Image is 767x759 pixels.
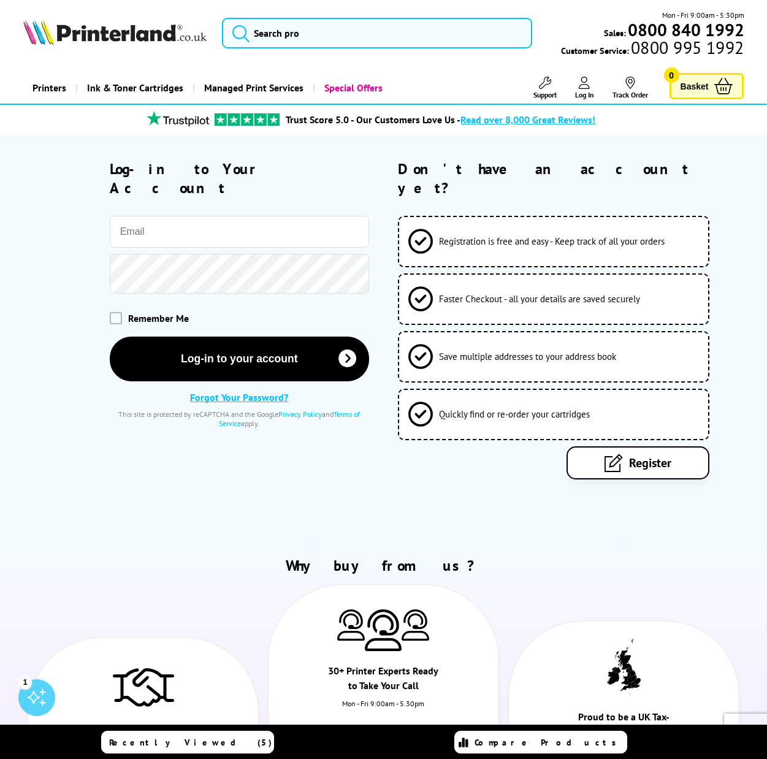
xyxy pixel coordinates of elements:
[110,410,369,428] div: This site is protected by reCAPTCHA and the Google and apply.
[110,159,369,197] h2: Log-in to Your Account
[18,675,32,688] div: 1
[110,216,369,248] input: Email
[604,27,626,39] span: Sales:
[629,455,671,471] span: Register
[670,73,744,99] a: Basket 0
[612,77,648,99] a: Track Order
[190,391,288,403] a: Forgot Your Password?
[439,293,640,305] span: Faster Checkout - all your details are saved securely
[533,77,557,99] a: Support
[87,72,183,104] span: Ink & Toner Cartridges
[628,18,744,41] b: 0800 840 1992
[326,663,441,699] div: 30+ Printer Experts Ready to Take Your Call
[460,113,595,126] span: Read over 8,000 Great Reviews!
[533,90,557,99] span: Support
[113,662,174,711] img: Trusted Service
[337,609,365,641] img: Printer Experts
[222,18,532,48] input: Search pro
[567,446,709,479] a: Register
[303,720,464,753] p: Our average call answer time is just 3 rings
[662,9,744,21] span: Mon - Fri 9:00am - 5:30pm
[141,111,215,126] img: trustpilot rating
[193,72,313,104] a: Managed Print Services
[681,78,709,94] span: Basket
[278,410,322,419] a: Privacy Policy
[575,77,594,99] a: Log In
[286,113,595,126] a: Trust Score 5.0 - Our Customers Love Us -Read over 8,000 Great Reviews!
[313,72,392,104] a: Special Offers
[439,351,616,362] span: Save multiple addresses to your address book
[398,159,744,197] h2: Don't have an account yet?
[629,42,744,53] span: 0800 995 1992
[101,731,274,753] a: Recently Viewed (5)
[365,609,402,652] img: Printer Experts
[454,731,627,753] a: Compare Products
[23,72,75,104] a: Printers
[607,638,641,695] img: UK tax payer
[110,337,369,381] button: Log-in to your account
[439,408,590,420] span: Quickly find or re-order your cartridges
[664,67,679,83] span: 0
[23,556,744,575] h2: Why buy from us?
[109,737,272,748] span: Recently Viewed (5)
[128,312,189,324] span: Remember Me
[23,19,207,45] img: Printerland Logo
[402,609,429,641] img: Printer Experts
[475,737,623,748] span: Compare Products
[626,24,744,36] a: 0800 840 1992
[561,42,744,56] span: Customer Service:
[567,709,681,745] div: Proud to be a UK Tax-Payer
[219,410,360,428] a: Terms of Service
[269,699,498,720] div: Mon - Fri 9:00am - 5.30pm
[75,72,193,104] a: Ink & Toner Cartridges
[215,113,280,126] img: trustpilot rating
[439,235,665,247] span: Registration is free and easy - Keep track of all your orders
[23,19,207,47] a: Printerland Logo
[575,90,594,99] span: Log In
